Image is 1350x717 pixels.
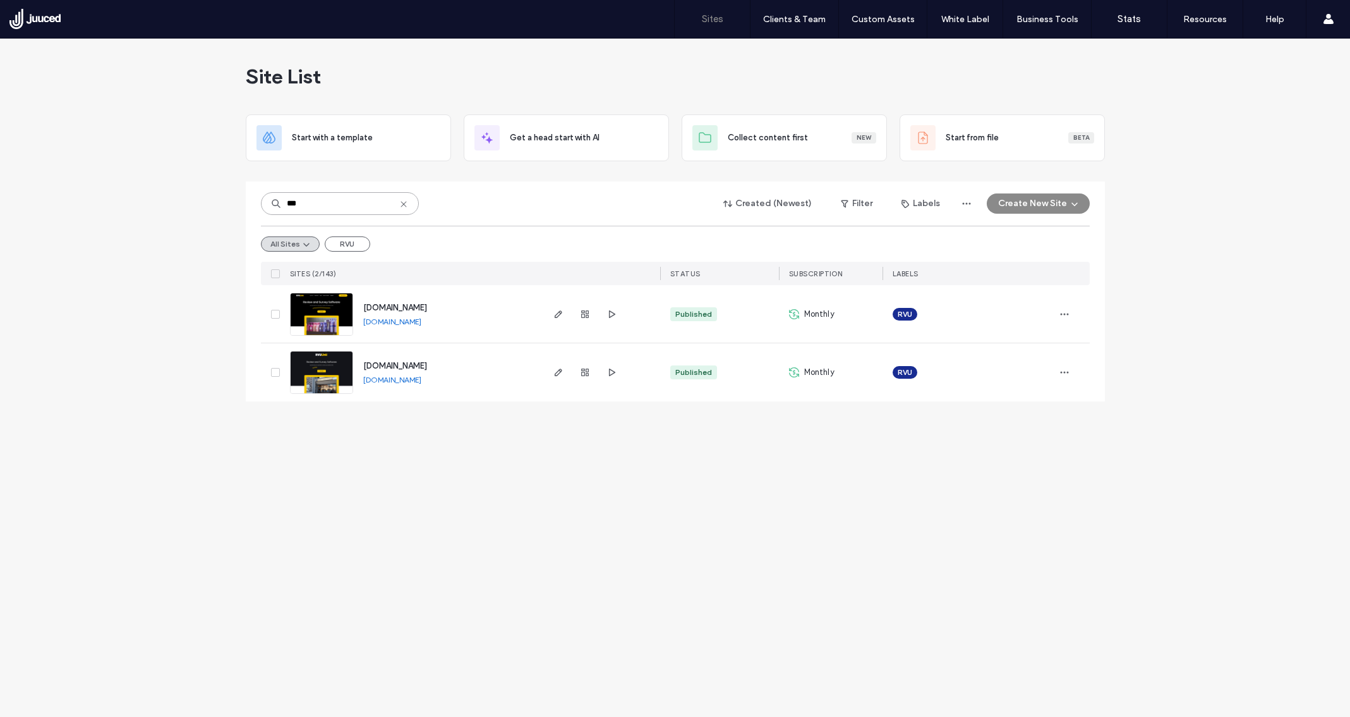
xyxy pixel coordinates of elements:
[1183,14,1227,25] label: Resources
[290,269,337,278] span: SITES (2/143)
[898,309,912,320] span: RVU
[363,361,427,371] a: [DOMAIN_NAME]
[852,14,915,25] label: Custom Assets
[713,193,823,214] button: Created (Newest)
[828,193,885,214] button: Filter
[763,14,826,25] label: Clients & Team
[261,236,320,252] button: All Sites
[728,132,808,144] span: Collect content first
[29,9,55,20] span: Help
[852,132,876,144] div: New
[1016,14,1078,25] label: Business Tools
[890,193,951,214] button: Labels
[246,64,321,89] span: Site List
[325,236,370,252] button: RVU
[363,317,421,326] a: [DOMAIN_NAME]
[292,132,373,144] span: Start with a template
[946,132,999,144] span: Start from file
[789,269,843,278] span: SUBSCRIPTION
[682,114,887,161] div: Collect content firstNew
[670,269,701,278] span: STATUS
[804,308,835,321] span: Monthly
[804,366,835,379] span: Monthly
[941,14,989,25] label: White Label
[893,269,919,278] span: LABELS
[1265,14,1284,25] label: Help
[898,367,912,378] span: RVU
[900,114,1105,161] div: Start from fileBeta
[1068,132,1094,144] div: Beta
[363,303,427,312] a: [DOMAIN_NAME]
[464,114,669,161] div: Get a head start with AI
[363,375,421,384] a: [DOMAIN_NAME]
[675,309,712,320] div: Published
[510,132,600,144] span: Get a head start with AI
[702,13,723,25] label: Sites
[675,367,712,378] div: Published
[246,114,451,161] div: Start with a template
[987,193,1090,214] button: Create New Site
[1118,13,1141,25] label: Stats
